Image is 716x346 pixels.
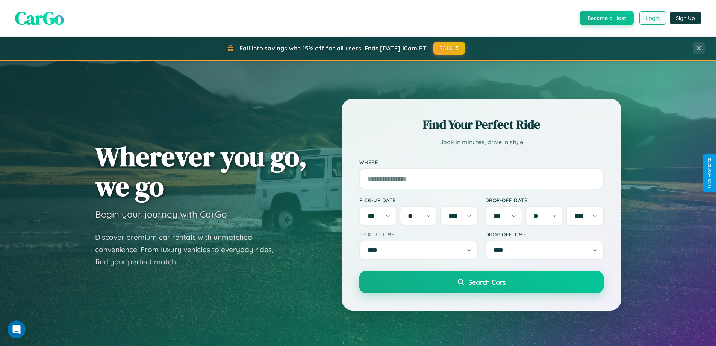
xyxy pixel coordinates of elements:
button: Search Cars [359,271,604,293]
h3: Begin your journey with CarGo [95,209,227,220]
label: Pick-up Date [359,197,478,203]
h1: Wherever you go, we go [95,142,307,201]
div: Give Feedback [707,158,712,188]
button: Login [639,11,666,25]
label: Pick-up Time [359,231,478,238]
iframe: Intercom live chat [8,320,26,338]
label: Where [359,159,604,165]
button: Become a Host [580,11,634,25]
h2: Find Your Perfect Ride [359,116,604,133]
span: Search Cars [468,278,506,286]
button: FALL15 [433,42,465,55]
span: CarGo [15,6,64,30]
p: Discover premium car rentals with unmatched convenience. From luxury vehicles to everyday rides, ... [95,231,283,268]
label: Drop-off Time [485,231,604,238]
p: Book in minutes, drive in style [359,137,604,148]
span: Fall into savings with 15% off for all users! Ends [DATE] 10am PT. [239,44,428,52]
button: Sign Up [670,12,701,24]
label: Drop-off Date [485,197,604,203]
